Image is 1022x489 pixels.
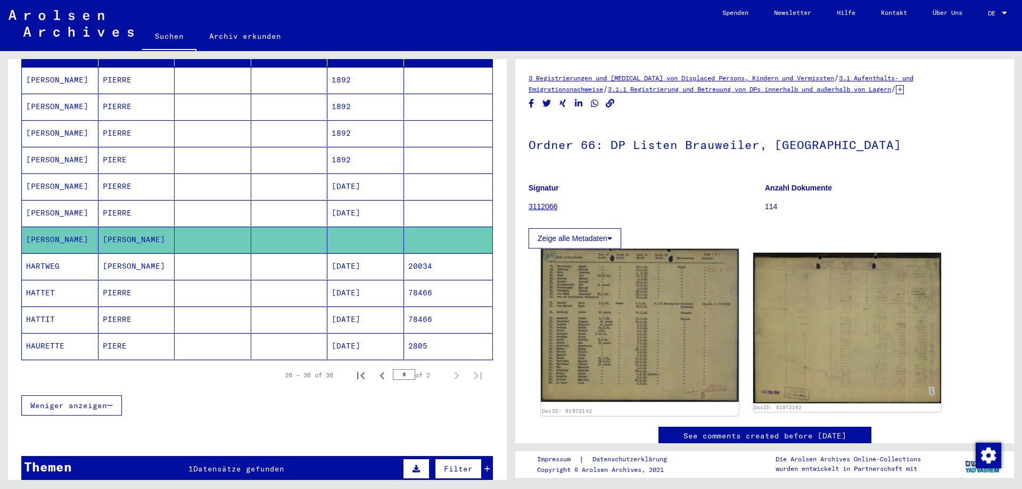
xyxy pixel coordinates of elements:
button: Share on Xing [557,97,568,110]
mat-cell: [DATE] [327,306,404,333]
mat-cell: PIERRE [98,94,175,120]
button: Share on Facebook [526,97,537,110]
a: DocID: 81972142 [754,404,802,410]
a: 3.1.1 Registrierung und Betreuung von DPs innerhalb und außerhalb von Lagern [608,85,891,93]
button: Previous page [372,364,393,386]
mat-cell: HAURETTE [22,333,98,359]
mat-cell: 1892 [327,147,404,173]
button: Weniger anzeigen [21,395,122,416]
mat-cell: [PERSON_NAME] [22,227,98,253]
img: 002.jpg [753,253,942,403]
button: Share on Twitter [541,97,553,110]
a: See comments created before [DATE] [683,430,846,442]
mat-cell: [PERSON_NAME] [98,253,175,279]
p: wurden entwickelt in Partnerschaft mit [776,464,921,474]
mat-cell: 1892 [327,94,404,120]
mat-cell: PIERRE [98,67,175,93]
img: Zustimmung ändern [976,443,1001,468]
a: DocID: 81972142 [542,408,592,415]
mat-cell: PIERRE [98,280,175,306]
mat-cell: [PERSON_NAME] [22,147,98,173]
span: / [891,84,896,94]
mat-cell: PIERRE [98,173,175,200]
span: Weniger anzeigen [30,401,107,410]
mat-cell: [PERSON_NAME] [98,227,175,253]
button: Share on LinkedIn [573,97,584,110]
button: Filter [435,459,482,479]
mat-cell: 78466 [404,306,493,333]
mat-cell: HARTWEG [22,253,98,279]
div: of 2 [393,370,446,380]
span: 1 [188,464,193,474]
span: / [603,84,608,94]
p: 114 [765,201,1001,212]
a: 3112066 [529,202,558,211]
mat-cell: [DATE] [327,333,404,359]
mat-cell: [DATE] [327,280,404,306]
mat-cell: [PERSON_NAME] [22,173,98,200]
button: Next page [446,364,467,386]
mat-cell: [PERSON_NAME] [22,200,98,226]
mat-cell: [PERSON_NAME] [22,67,98,93]
div: | [537,454,680,465]
span: DE [988,10,1000,17]
b: Signatur [529,184,559,192]
mat-cell: 1892 [327,67,404,93]
span: / [834,73,839,82]
a: Suchen [142,23,196,51]
span: Datensätze gefunden [193,464,284,474]
img: 001.jpg [541,249,738,402]
button: Last page [467,364,489,386]
div: Themen [24,457,72,476]
mat-cell: HATTIT [22,306,98,333]
mat-cell: 2805 [404,333,493,359]
a: Archiv erkunden [196,23,294,49]
button: First page [350,364,372,386]
b: Anzahl Dokumente [765,184,832,192]
mat-cell: PIERRE [98,200,175,226]
mat-cell: PIERRE [98,306,175,333]
mat-cell: 20034 [404,253,493,279]
div: 26 – 36 of 36 [285,370,333,380]
mat-cell: [DATE] [327,253,404,279]
img: yv_logo.png [963,451,1003,477]
a: Impressum [537,454,579,465]
mat-cell: 1892 [327,120,404,146]
a: Datenschutzerklärung [584,454,680,465]
mat-cell: PIERE [98,333,175,359]
button: Copy link [605,97,616,110]
mat-cell: [DATE] [327,173,404,200]
mat-cell: [DATE] [327,200,404,226]
mat-cell: HATTET [22,280,98,306]
mat-cell: [PERSON_NAME] [22,120,98,146]
span: Filter [444,464,473,474]
mat-cell: PIERRE [98,120,175,146]
mat-cell: PIERE [98,147,175,173]
button: Zeige alle Metadaten [529,228,621,248]
a: 3 Registrierungen und [MEDICAL_DATA] von Displaced Persons, Kindern und Vermissten [529,74,834,82]
button: Share on WhatsApp [589,97,600,110]
p: Die Arolsen Archives Online-Collections [776,454,921,464]
mat-cell: [PERSON_NAME] [22,94,98,120]
h1: Ordner 66: DP Listen Brauweiler, [GEOGRAPHIC_DATA] [529,120,1001,167]
p: Copyright © Arolsen Archives, 2021 [537,465,680,475]
mat-cell: 78466 [404,280,493,306]
img: Arolsen_neg.svg [9,10,134,37]
div: Zustimmung ändern [975,442,1001,468]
